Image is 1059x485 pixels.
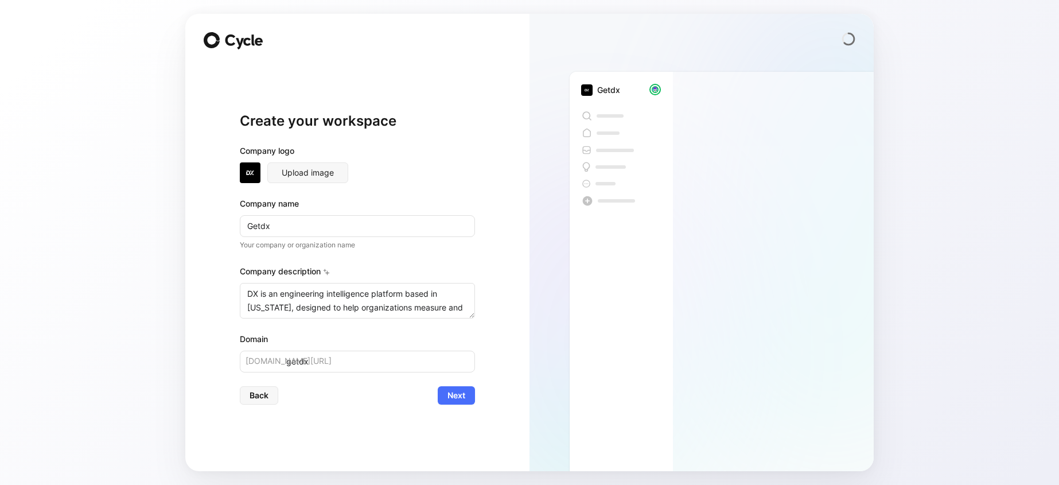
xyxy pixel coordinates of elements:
[597,83,620,97] div: Getdx
[267,162,348,183] button: Upload image
[240,162,260,183] img: getdx.com
[438,386,475,405] button: Next
[250,389,268,402] span: Back
[246,354,332,368] span: [DOMAIN_NAME][URL]
[282,166,334,180] span: Upload image
[240,215,475,237] input: Example
[240,112,475,130] h1: Create your workspace
[240,265,475,283] div: Company description
[581,84,593,96] img: getdx.com
[651,85,660,94] img: avatar
[447,389,465,402] span: Next
[240,386,278,405] button: Back
[240,197,475,211] div: Company name
[240,239,475,251] p: Your company or organization name
[240,332,475,346] div: Domain
[240,144,475,162] div: Company logo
